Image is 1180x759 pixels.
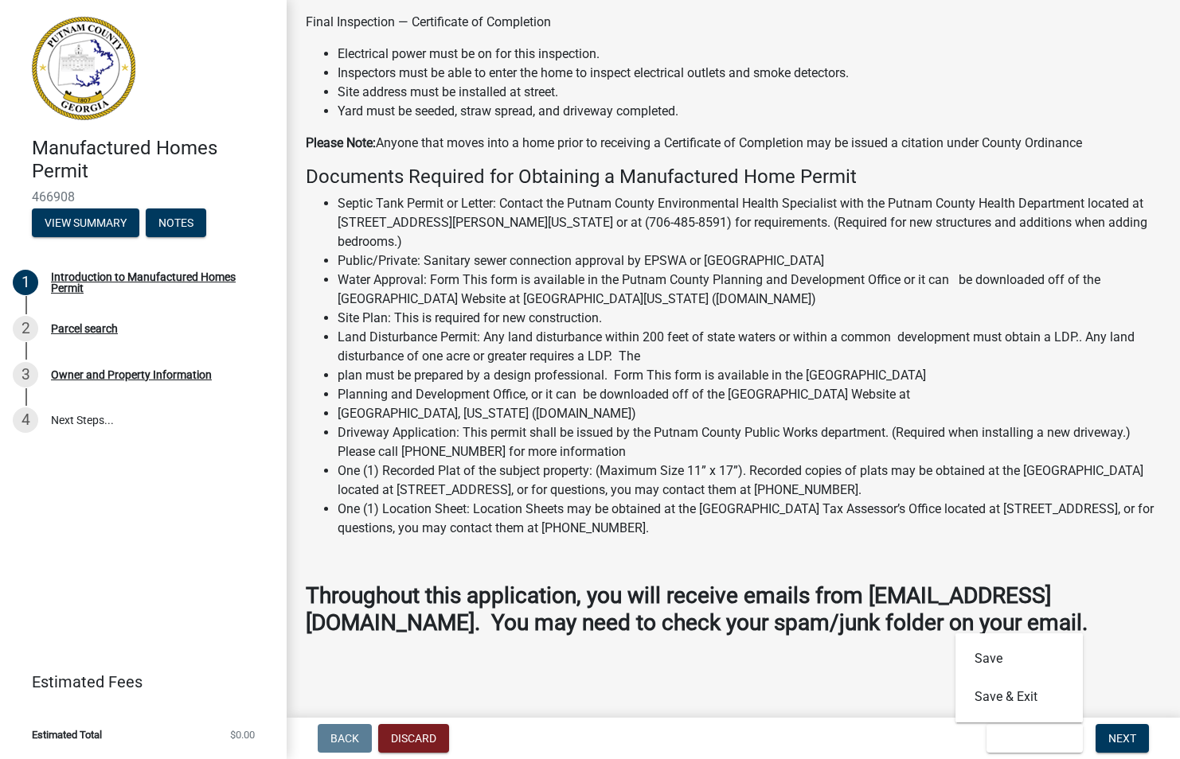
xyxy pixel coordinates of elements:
[306,134,1161,153] p: Anyone that moves into a home prior to receiving a Certificate of Completion may be issued a cita...
[338,83,1161,102] li: Site address must be installed at street.
[338,309,1161,328] li: Site Plan: This is required for new construction.
[306,582,1088,636] strong: Throughout this application, you will receive emails from [EMAIL_ADDRESS][DOMAIN_NAME]. You may n...
[318,724,372,753] button: Back
[338,385,1161,404] li: Planning and Development Office, or it can be downloaded off of the [GEOGRAPHIC_DATA] Website at
[338,366,1161,385] li: plan must be prepared by a design professional. Form This form is available in the [GEOGRAPHIC_DATA]
[955,640,1083,678] button: Save
[955,678,1083,716] button: Save & Exit
[338,64,1161,83] li: Inspectors must be able to enter the home to inspect electrical outlets and smoke detectors.
[338,500,1161,538] li: One (1) Location Sheet: Location Sheets may be obtained at the [GEOGRAPHIC_DATA] Tax Assessor’s O...
[955,633,1083,722] div: Save & Exit
[146,208,206,237] button: Notes
[987,724,1083,753] button: Save & Exit
[146,217,206,230] wm-modal-confirm: Notes
[338,45,1161,64] li: Electrical power must be on for this inspection.
[338,461,1161,500] li: One (1) Recorded Plat of the subject property: (Maximum Size 11” x 17”). Recorded copies of plats...
[32,137,274,183] h4: Manufactured Homes Permit
[51,271,261,294] div: Introduction to Manufactured Homes Permit
[338,328,1161,366] li: Land Disturbance Permit: Any land disturbance within 200 feet of state waters or within a common ...
[13,666,261,698] a: Estimated Fees
[338,194,1161,251] li: Septic Tank Permit or Letter: Contact the Putnam County Environmental Health Specialist with the ...
[330,732,359,745] span: Back
[338,271,1161,309] li: Water Approval: Form This form is available in the Putnam County Planning and Development Office ...
[1096,724,1149,753] button: Next
[32,189,255,204] span: 466908
[32,17,135,120] img: Putnam County, Georgia
[13,407,38,433] div: 4
[13,316,38,341] div: 2
[306,135,376,150] strong: Please Note:
[306,13,1161,32] p: Final Inspection — Certificate of Completion
[1108,732,1136,745] span: Next
[32,217,139,230] wm-modal-confirm: Summary
[13,270,38,295] div: 1
[338,404,1161,423] li: [GEOGRAPHIC_DATA], [US_STATE] ([DOMAIN_NAME])
[32,208,139,237] button: View Summary
[378,724,449,753] button: Discard
[51,369,212,380] div: Owner and Property Information
[51,323,118,334] div: Parcel search
[230,730,255,740] span: $0.00
[999,732,1061,745] span: Save & Exit
[306,165,1161,189] h4: Documents Required for Obtaining a Manufactured Home Permit
[338,423,1161,461] li: Driveway Application: This permit shall be issued by the Putnam County Public Works department. (...
[338,102,1161,121] li: Yard must be seeded, straw spread, and driveway completed.
[13,362,38,387] div: 3
[338,251,1161,271] li: Public/Private: Sanitary sewer connection approval by EPSWA or [GEOGRAPHIC_DATA]
[32,730,102,740] span: Estimated Total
